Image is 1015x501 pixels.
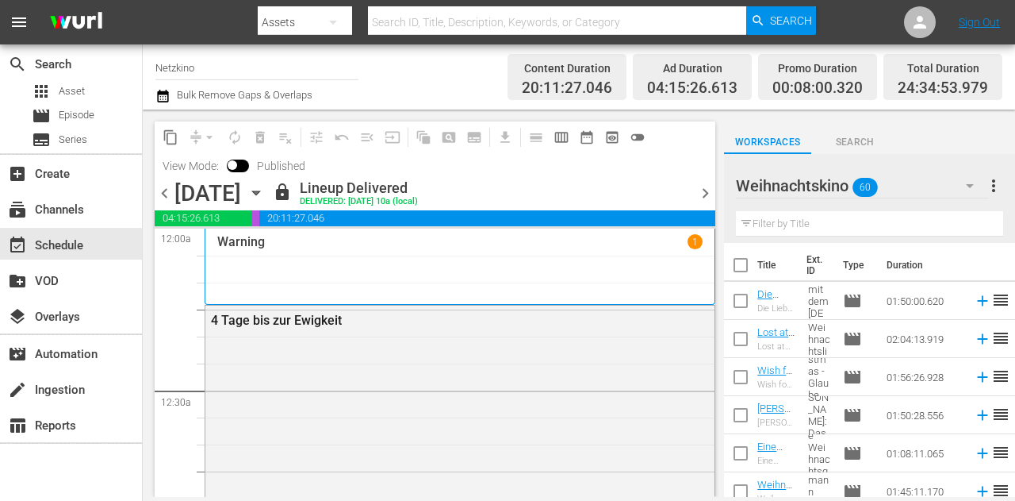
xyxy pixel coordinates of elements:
span: chevron_right [695,183,715,203]
p: Warning [217,234,265,249]
td: Lost at Christmas - Weihnachtsliebe wider Willen [802,320,837,358]
span: calendar_view_week_outlined [553,129,569,145]
span: reorder [991,367,1010,386]
svg: Add to Schedule [974,407,991,424]
td: Die Liebe kommt mit dem [DEMOGRAPHIC_DATA] [802,282,837,320]
th: Duration [877,243,972,287]
span: Episode [59,107,94,123]
a: Sign Out [959,16,1000,29]
span: Episode [843,406,862,425]
svg: Add to Schedule [974,445,991,462]
div: Wish for Christmas - Glaube an [DATE] [757,380,795,390]
span: Search [811,134,898,151]
svg: Add to Schedule [974,292,991,310]
span: chevron_left [155,183,174,203]
span: 00:08:00.320 [251,210,259,226]
a: Eine kleine Weihnachtsgeschichte [757,441,794,500]
svg: Add to Schedule [974,483,991,500]
div: Ad Duration [647,57,737,79]
span: 04:15:26.613 [155,210,251,226]
a: Lost at Christmas - Weihnachtsliebe wider Willen [757,326,795,410]
span: Toggle to switch from Published to Draft view. [227,160,238,171]
span: Update Metadata from Key Asset [380,125,405,150]
span: Published [249,160,313,172]
div: Weihnachtskino [736,164,989,208]
span: Schedule [8,236,27,255]
span: preview_outlined [604,129,620,145]
td: 02:04:13.919 [880,320,967,358]
span: Customize Events [298,121,329,152]
div: Eine kleine Weihnachtsgeschichte [757,456,795,466]
span: menu [10,13,29,32]
span: toggle_off [630,129,645,145]
span: Copy Lineup [158,125,183,150]
span: reorder [991,481,1010,500]
span: content_copy [163,129,178,145]
button: more_vert [984,167,1003,205]
div: DELIVERED: [DATE] 10a (local) [300,197,418,207]
span: Week Calendar View [549,125,574,150]
div: Lost at Christmas - Weihnachtsliebe wider Willen [757,341,795,352]
span: reorder [991,405,1010,424]
span: reorder [991,443,1010,462]
span: Clear Lineup [273,125,298,150]
span: Episode [843,291,862,310]
span: Episode [843,368,862,387]
span: View Mode: [155,160,227,172]
div: [DATE] [174,180,241,206]
span: Reports [8,416,27,435]
a: Die Liebe kommt mit dem [DEMOGRAPHIC_DATA] [757,288,793,395]
span: Create [8,164,27,183]
span: lock [273,183,292,202]
td: 01:50:00.620 [880,282,967,320]
span: Episode [843,330,862,349]
span: Overlays [8,307,27,326]
td: 01:50:28.556 [880,396,967,434]
div: Die Liebe kommt mit dem [DEMOGRAPHIC_DATA] [757,303,795,314]
svg: Add to Schedule [974,330,991,348]
span: more_vert [984,176,1003,195]
span: Create Series Block [462,125,487,150]
span: date_range_outlined [579,129,595,145]
span: Loop Content [222,125,247,150]
span: Asset [59,83,85,99]
span: Create Search Block [436,125,462,150]
td: Eine kleine Weihnachtsgeschichte [802,434,837,472]
div: [PERSON_NAME] [PERSON_NAME]: Das Weihnachtswunder [757,418,795,428]
span: Series [32,130,51,149]
span: 24:34:53.979 [898,79,988,98]
span: 00:08:00.320 [772,79,863,98]
th: Type [833,243,877,287]
span: Day Calendar View [518,121,549,152]
span: Download as CSV [487,121,518,152]
span: 20:11:27.046 [259,210,716,226]
th: Title [757,243,797,287]
span: reorder [991,329,1010,348]
span: View Backup [599,125,625,150]
span: Search [770,6,812,35]
span: Fill episodes with ad slates [354,125,380,150]
span: Asset [32,82,51,101]
p: 1 [692,237,698,248]
span: Search [8,55,27,74]
div: 4 Tage bis zur Ewigkeit [211,313,627,328]
span: Episode [843,482,862,501]
span: VOD [8,272,27,291]
svg: Add to Schedule [974,368,991,386]
td: 01:56:26.928 [880,358,967,396]
td: Wish for Christmas - Glaube an [DATE] [802,358,837,396]
span: Refresh All Search Blocks [405,121,436,152]
span: Bulk Remove Gaps & Overlaps [174,89,312,101]
span: Episode [32,106,51,125]
div: Lineup Delivered [300,179,418,197]
span: Channels [8,200,27,219]
span: Select an event to delete [247,125,273,150]
span: Ingestion [8,380,27,399]
a: Wish for Christmas - Glaube an [DATE] [757,364,795,436]
span: 04:15:26.613 [647,79,737,98]
td: 01:08:11.065 [880,434,967,472]
button: Search [746,6,816,35]
span: 24 hours Lineup View is OFF [625,125,650,150]
span: Episode [843,444,862,463]
img: ans4CAIJ8jUAAAAAAAAAAAAAAAAAAAAAAAAgQb4GAAAAAAAAAAAAAAAAAAAAAAAAJMjXAAAAAAAAAAAAAAAAAAAAAAAAgAT5G... [38,4,114,41]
